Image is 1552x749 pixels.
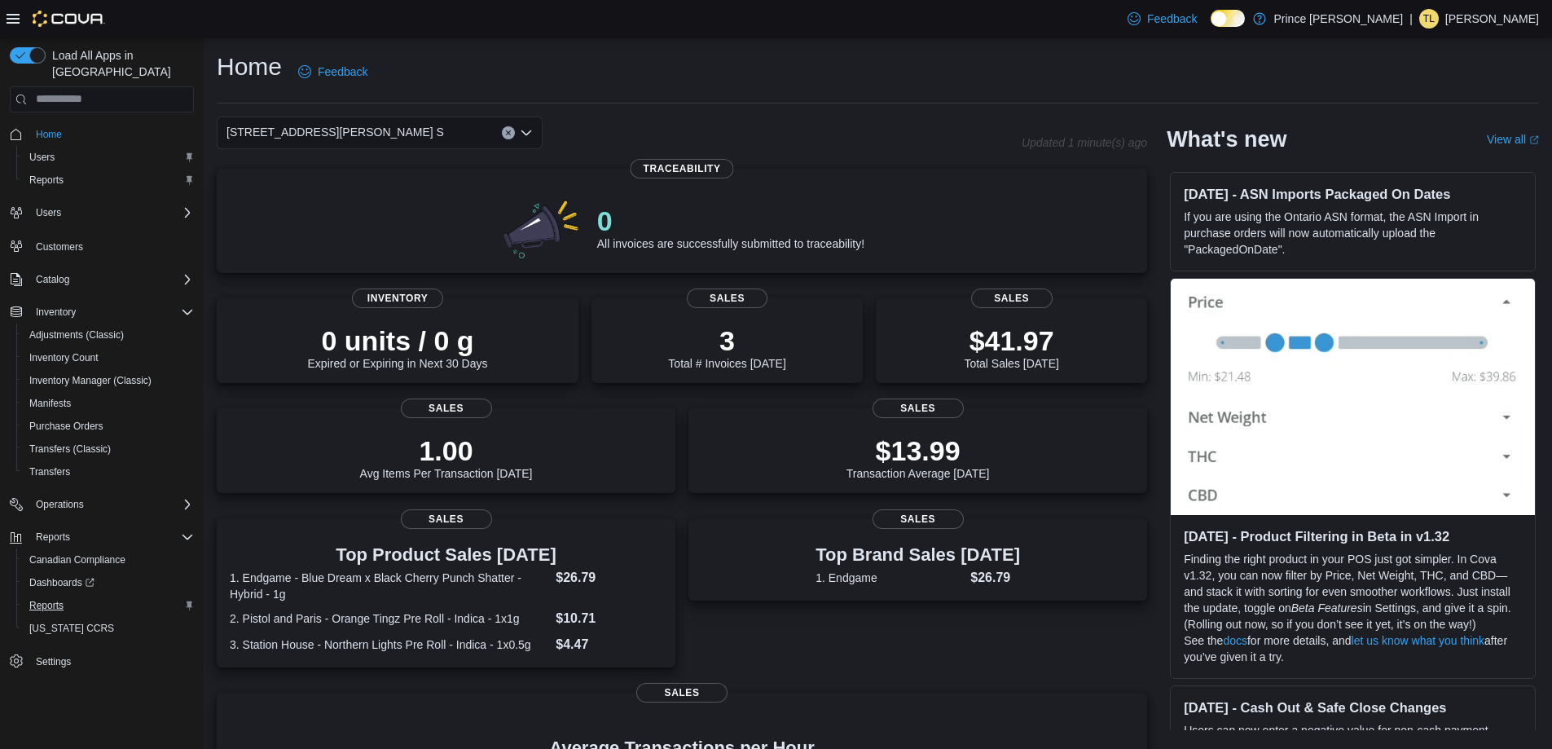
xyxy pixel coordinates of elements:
[23,148,194,167] span: Users
[1487,133,1539,146] a: View allExternal link
[16,146,200,169] button: Users
[16,346,200,369] button: Inventory Count
[16,617,200,640] button: [US_STATE] CCRS
[29,124,194,144] span: Home
[29,328,124,341] span: Adjustments (Classic)
[3,493,200,516] button: Operations
[816,570,964,586] dt: 1. Endgame
[1409,9,1413,29] p: |
[401,399,492,418] span: Sales
[23,596,194,615] span: Reports
[1423,9,1435,29] span: TL
[1223,634,1247,647] a: docs
[964,324,1058,357] p: $41.97
[29,302,82,322] button: Inventory
[16,169,200,192] button: Reports
[23,619,121,638] a: [US_STATE] CCRS
[3,301,200,324] button: Inventory
[1184,632,1522,665] p: See the for more details, and after you’ve given it a try.
[23,148,61,167] a: Users
[46,47,194,80] span: Load All Apps in [GEOGRAPHIC_DATA]
[520,126,533,139] button: Open list of options
[16,324,200,346] button: Adjustments (Classic)
[1184,551,1522,632] p: Finding the right product in your POS just got simpler. In Cova v1.32, you can now filter by Pric...
[873,509,964,529] span: Sales
[1184,209,1522,258] p: If you are using the Ontario ASN format, the ASN Import in purchase orders will now automatically...
[16,415,200,438] button: Purchase Orders
[29,527,194,547] span: Reports
[668,324,785,370] div: Total # Invoices [DATE]
[230,637,549,653] dt: 3. Station House - Northern Lights Pre Roll - Indica - 1x0.5g
[23,416,110,436] a: Purchase Orders
[29,151,55,164] span: Users
[308,324,488,370] div: Expired or Expiring in Next 30 Days
[29,397,71,410] span: Manifests
[23,573,194,593] span: Dashboards
[1184,528,1522,544] h3: [DATE] - Product Filtering in Beta in v1.32
[1211,10,1245,27] input: Dark Mode
[23,573,101,593] a: Dashboards
[597,205,864,237] p: 0
[846,434,990,480] div: Transaction Average [DATE]
[29,374,152,387] span: Inventory Manager (Classic)
[23,170,194,190] span: Reports
[556,609,662,628] dd: $10.71
[29,495,90,514] button: Operations
[16,392,200,415] button: Manifests
[29,203,68,222] button: Users
[1419,9,1439,29] div: Taylor Larcombe
[23,394,77,413] a: Manifests
[23,416,194,436] span: Purchase Orders
[16,369,200,392] button: Inventory Manager (Classic)
[1445,9,1539,29] p: [PERSON_NAME]
[3,201,200,224] button: Users
[318,64,367,80] span: Feedback
[816,545,1020,565] h3: Top Brand Sales [DATE]
[230,610,549,627] dt: 2. Pistol and Paris - Orange Tingz Pre Roll - Indica - 1x1g
[23,439,117,459] a: Transfers (Classic)
[16,549,200,571] button: Canadian Compliance
[556,635,662,654] dd: $4.47
[36,655,71,668] span: Settings
[29,622,114,635] span: [US_STATE] CCRS
[3,526,200,549] button: Reports
[668,324,785,357] p: 3
[23,550,194,570] span: Canadian Compliance
[597,205,864,250] div: All invoices are successfully submitted to traceability!
[970,568,1020,588] dd: $26.79
[1022,136,1147,149] p: Updated 1 minute(s) ago
[29,652,77,672] a: Settings
[308,324,488,357] p: 0 units / 0 g
[502,126,515,139] button: Clear input
[3,122,200,146] button: Home
[36,498,84,511] span: Operations
[360,434,533,467] p: 1.00
[23,348,105,368] a: Inventory Count
[29,174,64,187] span: Reports
[292,55,374,88] a: Feedback
[10,116,194,716] nav: Complex example
[636,683,728,703] span: Sales
[556,568,662,588] dd: $26.79
[16,460,200,483] button: Transfers
[16,571,200,594] a: Dashboards
[29,553,125,566] span: Canadian Compliance
[3,650,200,673] button: Settings
[29,465,70,478] span: Transfers
[1274,9,1404,29] p: Prince [PERSON_NAME]
[29,576,95,589] span: Dashboards
[230,545,662,565] h3: Top Product Sales [DATE]
[23,325,130,345] a: Adjustments (Classic)
[36,273,69,286] span: Catalog
[846,434,990,467] p: $13.99
[29,443,111,456] span: Transfers (Classic)
[1529,135,1539,145] svg: External link
[29,351,99,364] span: Inventory Count
[29,527,77,547] button: Reports
[29,203,194,222] span: Users
[631,159,734,178] span: Traceability
[23,325,194,345] span: Adjustments (Classic)
[29,270,194,289] span: Catalog
[217,51,282,83] h1: Home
